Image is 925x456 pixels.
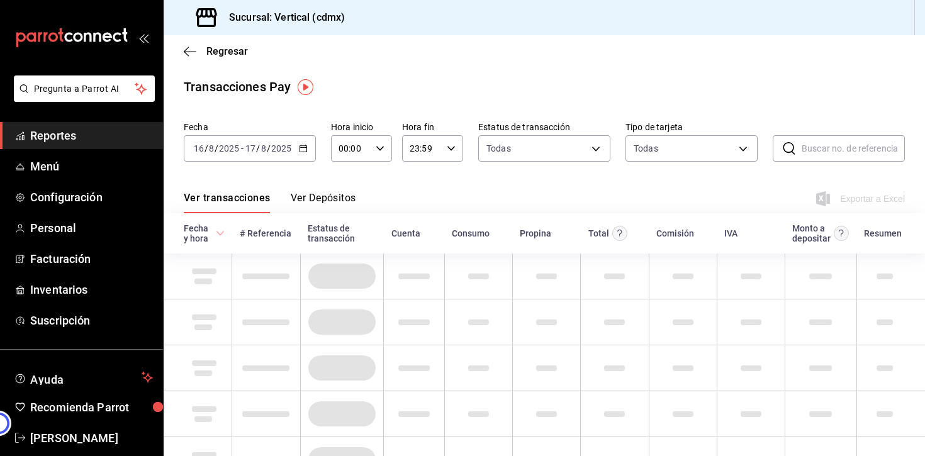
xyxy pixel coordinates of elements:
div: navigation tabs [184,192,356,213]
button: Regresar [184,45,248,57]
span: / [205,143,208,153]
img: Tooltip marker [298,79,313,95]
input: Buscar no. de referencia [802,136,905,161]
span: Regresar [206,45,248,57]
div: Total [588,228,609,238]
div: Cuenta [391,228,420,238]
label: Tipo de tarjeta [625,123,758,131]
span: - [241,143,244,153]
label: Estatus de transacción [478,123,610,131]
input: ---- [218,143,240,153]
span: Reportes [30,127,153,144]
div: Estatus de transacción [308,223,376,243]
div: Fecha y hora [184,223,213,243]
div: Resumen [864,228,902,238]
div: Consumo [452,228,490,238]
button: Pregunta a Parrot AI [14,75,155,102]
div: # Referencia [240,228,291,238]
span: Fecha y hora [184,223,225,243]
button: Ver Depósitos [291,192,356,213]
div: Monto a depositar [792,223,831,243]
span: Todas [486,142,511,155]
label: Fecha [184,123,316,131]
span: Configuración [30,189,153,206]
span: [PERSON_NAME] [30,430,153,447]
span: / [256,143,260,153]
label: Hora inicio [331,123,392,131]
input: -- [193,143,205,153]
div: Comisión [656,228,694,238]
label: Hora fin [402,123,463,131]
button: Ver transacciones [184,192,271,213]
span: Suscripción [30,312,153,329]
input: -- [261,143,267,153]
input: -- [245,143,256,153]
span: Pregunta a Parrot AI [34,82,135,96]
span: Facturación [30,250,153,267]
div: Propina [520,228,551,238]
span: Personal [30,220,153,236]
svg: Este monto equivale al total pagado por el comensal antes de aplicar Comisión e IVA. [612,226,627,241]
span: / [215,143,218,153]
a: Pregunta a Parrot AI [9,91,155,104]
h3: Sucursal: Vertical (cdmx) [219,10,345,25]
span: Ayuda [30,370,137,385]
span: / [267,143,271,153]
span: Inventarios [30,281,153,298]
input: -- [208,143,215,153]
svg: Este es el monto resultante del total pagado menos comisión e IVA. Esta será la parte que se depo... [834,226,849,241]
span: Recomienda Parrot [30,399,153,416]
span: Menú [30,158,153,175]
button: open_drawer_menu [138,33,149,43]
div: IVA [724,228,737,238]
input: ---- [271,143,292,153]
div: Transacciones Pay [184,77,291,96]
div: Todas [634,142,658,155]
